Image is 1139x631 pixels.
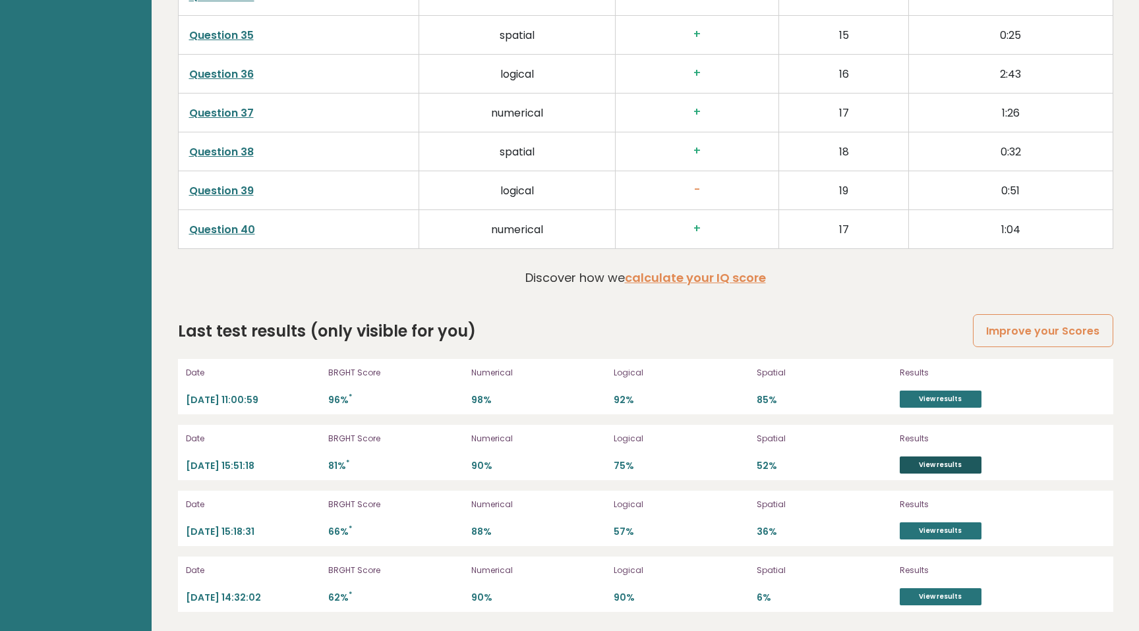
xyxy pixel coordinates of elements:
[909,15,1113,54] td: 0:25
[757,367,892,379] p: Spatial
[614,367,749,379] p: Logical
[757,460,892,472] p: 52%
[189,222,255,237] a: Question 40
[419,209,616,248] td: numerical
[189,144,254,159] a: Question 38
[909,209,1113,248] td: 1:04
[471,367,606,379] p: Numerical
[757,499,892,510] p: Spatial
[779,54,909,93] td: 16
[189,105,254,121] a: Question 37
[900,433,1038,445] p: Results
[471,460,606,472] p: 90%
[419,93,616,132] td: numerical
[186,367,321,379] p: Date
[471,433,606,445] p: Numerical
[900,522,981,539] a: View results
[471,526,606,538] p: 88%
[614,499,749,510] p: Logical
[471,499,606,510] p: Numerical
[471,591,606,604] p: 90%
[471,394,606,406] p: 98%
[178,319,476,343] h2: Last test results (only visible for you)
[973,314,1113,348] a: Improve your Scores
[328,433,463,445] p: BRGHT Score
[900,456,981,474] a: View results
[909,171,1113,209] td: 0:51
[614,460,749,472] p: 75%
[328,367,463,379] p: BRGHT Score
[757,394,892,406] p: 85%
[525,269,766,287] p: Discover how we
[909,132,1113,171] td: 0:32
[900,367,1038,379] p: Results
[186,499,321,510] p: Date
[471,564,606,576] p: Numerical
[328,460,463,472] p: 81%
[900,564,1038,576] p: Results
[626,183,768,197] h3: -
[779,209,909,248] td: 17
[909,93,1113,132] td: 1:26
[614,394,749,406] p: 92%
[900,588,981,605] a: View results
[614,564,749,576] p: Logical
[419,54,616,93] td: logical
[186,433,321,445] p: Date
[328,564,463,576] p: BRGHT Score
[626,28,768,41] h3: +
[757,591,892,604] p: 6%
[757,433,892,445] p: Spatial
[626,144,768,158] h3: +
[779,171,909,209] td: 19
[900,391,981,408] a: View results
[419,132,616,171] td: spatial
[626,222,768,236] h3: +
[757,526,892,538] p: 36%
[328,394,463,406] p: 96%
[186,564,321,576] p: Date
[419,171,616,209] td: logical
[900,499,1038,510] p: Results
[189,28,254,43] a: Question 35
[419,15,616,54] td: spatial
[779,132,909,171] td: 18
[189,67,254,82] a: Question 36
[779,93,909,132] td: 17
[625,269,766,286] a: calculate your IQ score
[186,460,321,472] p: [DATE] 15:51:18
[614,433,749,445] p: Logical
[909,54,1113,93] td: 2:43
[186,394,321,406] p: [DATE] 11:00:59
[626,105,768,119] h3: +
[189,183,254,198] a: Question 39
[779,15,909,54] td: 15
[626,67,768,80] h3: +
[328,591,463,604] p: 62%
[614,591,749,604] p: 90%
[186,526,321,538] p: [DATE] 15:18:31
[328,526,463,538] p: 66%
[328,499,463,510] p: BRGHT Score
[186,591,321,604] p: [DATE] 14:32:02
[614,526,749,538] p: 57%
[757,564,892,576] p: Spatial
